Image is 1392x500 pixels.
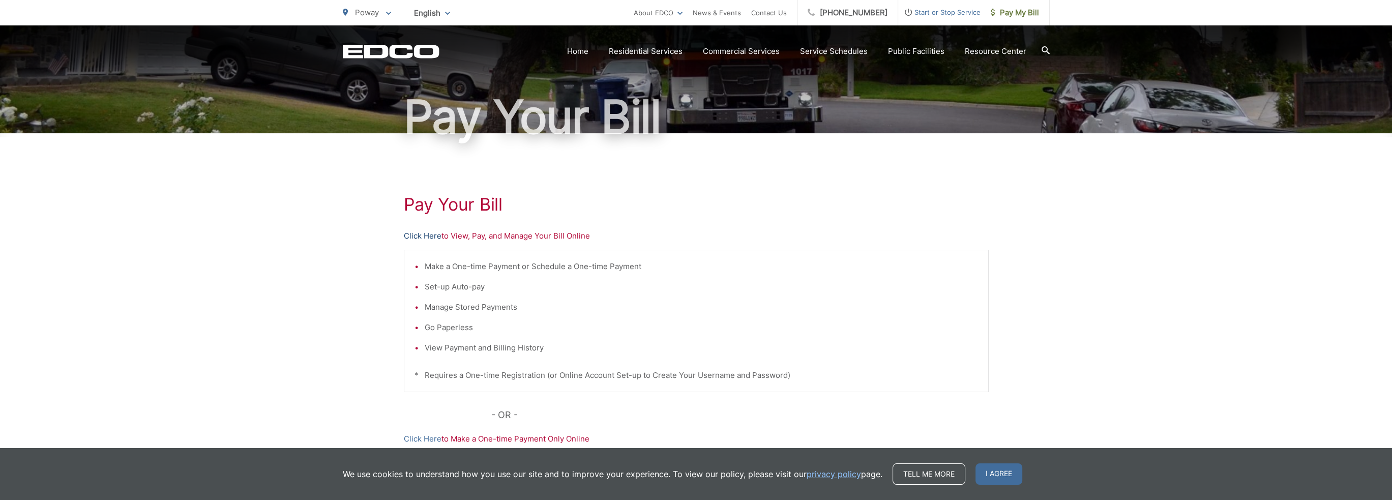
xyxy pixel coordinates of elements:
a: Commercial Services [703,45,780,57]
span: Poway [355,8,379,17]
li: Manage Stored Payments [425,301,978,313]
p: We use cookies to understand how you use our site and to improve your experience. To view our pol... [343,468,882,480]
a: Click Here [404,433,441,445]
span: English [406,4,458,22]
a: Contact Us [751,7,787,19]
a: privacy policy [807,468,861,480]
h1: Pay Your Bill [404,194,989,215]
li: Make a One-time Payment or Schedule a One-time Payment [425,260,978,273]
a: Resource Center [965,45,1026,57]
p: * Requires a One-time Registration (or Online Account Set-up to Create Your Username and Password) [414,369,978,381]
a: EDCD logo. Return to the homepage. [343,44,439,58]
a: Tell me more [893,463,965,485]
a: About EDCO [634,7,683,19]
span: I agree [975,463,1022,485]
p: to Make a One-time Payment Only Online [404,433,989,445]
a: Service Schedules [800,45,868,57]
a: News & Events [693,7,741,19]
h1: Pay Your Bill [343,92,1050,142]
a: Residential Services [609,45,683,57]
li: Set-up Auto-pay [425,281,978,293]
li: View Payment and Billing History [425,342,978,354]
li: Go Paperless [425,321,978,334]
p: to View, Pay, and Manage Your Bill Online [404,230,989,242]
a: Home [567,45,588,57]
span: Pay My Bill [991,7,1039,19]
a: Public Facilities [888,45,944,57]
p: - OR - [491,407,989,423]
a: Click Here [404,230,441,242]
